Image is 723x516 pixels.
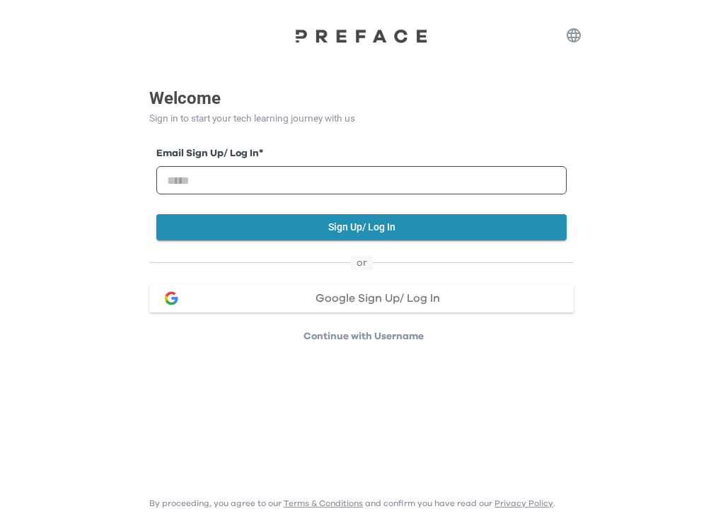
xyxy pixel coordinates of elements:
p: Welcome [149,86,574,111]
span: Google Sign Up/ Log In [316,293,440,304]
button: google loginGoogle Sign Up/ Log In [149,284,574,312]
label: Email Sign Up/ Log In * [156,146,567,161]
p: Sign in to start your tech learning journey with us [149,111,574,126]
p: Continue with Username [154,329,574,344]
img: google login [163,290,180,307]
a: Privacy Policy [494,499,553,508]
span: or [351,256,373,270]
button: Sign Up/ Log In [156,214,567,240]
p: By proceeding, you agree to our and confirm you have read our . [149,498,555,509]
img: Preface Logo [291,28,432,43]
a: Terms & Conditions [284,499,363,508]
